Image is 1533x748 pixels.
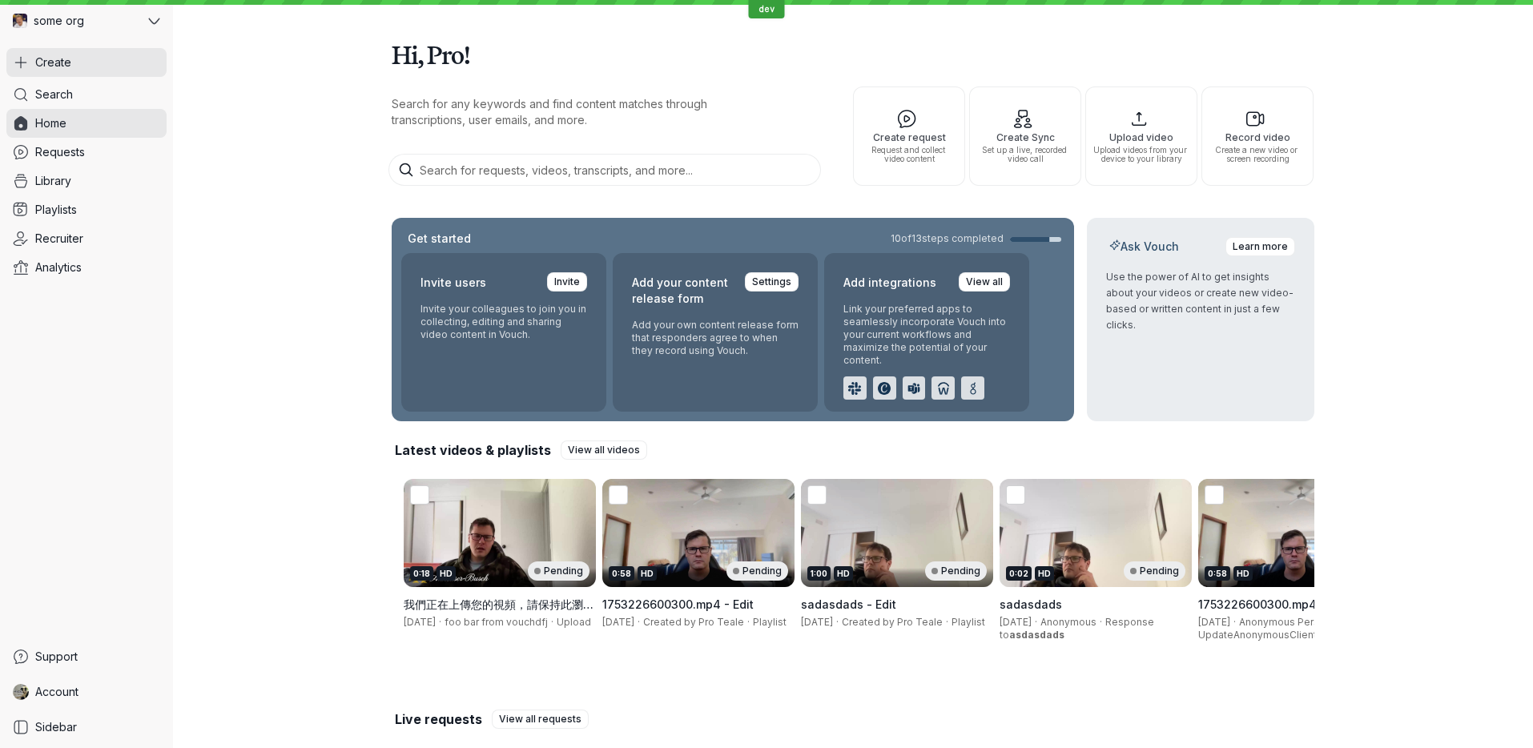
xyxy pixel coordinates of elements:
span: Upload [557,616,591,628]
p: Add your own content release form that responders agree to when they record using Vouch. [632,319,799,357]
p: Link your preferred apps to seamlessly incorporate Vouch into your current workflows and maximize... [843,303,1010,367]
div: some org [6,6,145,35]
span: Record video [1209,132,1306,143]
span: Sidebar [35,719,77,735]
span: sadasdads - Edit [801,597,896,611]
span: View all [966,274,1003,290]
span: Requests [35,144,85,160]
div: Pending [726,561,788,581]
a: Invite [547,272,587,292]
span: · [1096,616,1105,629]
input: Search for requests, videos, transcripts, and more... [388,154,821,186]
span: · [744,616,753,629]
span: Created by Pro Teale [643,616,744,628]
a: Playlists [6,195,167,224]
span: sadasdads [1000,597,1062,611]
h2: Ask Vouch [1106,239,1182,255]
span: asdasdads [1009,629,1064,641]
span: Create request [860,132,958,143]
span: Account [35,684,78,700]
button: Record videoCreate a new video or screen recording [1201,86,1314,186]
h2: Latest videos & playlists [395,441,551,459]
span: Home [35,115,66,131]
span: [DATE] [602,616,634,628]
span: Playlist [753,616,787,628]
a: Analytics [6,253,167,282]
a: Pro Teale avatarAccount [6,678,167,706]
h1: Hi, Pro! [392,32,1314,77]
button: some org avatarsome org [6,6,167,35]
span: Create a new video or screen recording [1209,146,1306,163]
span: Search [35,86,73,103]
span: · [1032,616,1040,629]
div: Pending [925,561,987,581]
span: Analytics [35,259,82,275]
h2: Live requests [395,710,482,728]
p: Invite your colleagues to join you in collecting, editing and sharing video content in Vouch. [420,303,587,341]
span: Recruiter [35,231,83,247]
span: [DATE] [1198,616,1230,628]
span: Anonymous Person from UpdateAnonymousClient [1198,616,1356,641]
span: Settings [752,274,791,290]
a: Recruiter [6,224,167,253]
span: Support [35,649,78,665]
h3: 我們正在上傳您的視頻，請保持此瀏覽器窗口打開！有時，這可能需要一段時間的基於視頻長度和互聯網連接。.mp4 [404,597,596,613]
span: 我們正在上傳您的視頻，請保持此瀏覽器窗口打開！有時，這可能需要一段時間的基於視頻長度和互聯網連接。.mp4 [404,597,594,659]
span: some org [34,13,84,29]
div: HD [1035,566,1054,581]
div: HD [1233,566,1253,581]
div: HD [638,566,657,581]
span: · [943,616,952,629]
button: Upload videoUpload videos from your device to your library [1085,86,1197,186]
span: Created by Pro Teale [842,616,943,628]
span: · [634,616,643,629]
a: Support [6,642,167,671]
a: Learn more [1225,237,1295,256]
a: Home [6,109,167,138]
a: 10of13steps completed [891,232,1061,245]
span: · [436,616,445,629]
h2: Add integrations [843,272,936,293]
a: View all [959,272,1010,292]
span: View all videos [568,442,640,458]
a: Requests [6,138,167,167]
span: Upload video [1092,132,1190,143]
button: Create [6,48,167,77]
div: 0:58 [609,566,634,581]
div: HD [834,566,853,581]
a: View all videos [561,440,647,460]
a: View all requests [492,710,589,729]
span: Set up a live, recorded video call [976,146,1074,163]
span: · [833,616,842,629]
span: Request and collect video content [860,146,958,163]
span: Invite [554,274,580,290]
img: some org avatar [13,14,27,28]
div: 0:02 [1006,566,1032,581]
div: Pending [1124,561,1185,581]
span: [DATE] [1000,616,1032,628]
span: Create [35,54,71,70]
span: [DATE] [404,616,436,628]
span: [DATE] [801,616,833,628]
span: Upload videos from your device to your library [1092,146,1190,163]
button: Create requestRequest and collect video content [853,86,965,186]
span: 1753226600300.mp4 - Edit [602,597,754,611]
span: Create Sync [976,132,1074,143]
h2: Get started [404,231,474,247]
div: Pending [528,561,589,581]
p: Search for any keywords and find content matches through transcriptions, user emails, and more. [392,96,776,128]
span: Playlist [952,616,985,628]
span: Learn more [1233,239,1288,255]
img: Pro Teale avatar [13,684,29,700]
span: foo bar from vouchdfj [445,616,548,628]
p: Use the power of AI to get insights about your videos or create new video-based or written conten... [1106,269,1295,333]
span: · [548,616,557,629]
a: Search [6,80,167,109]
a: Library [6,167,167,195]
div: 1:00 [807,566,831,581]
span: Library [35,173,71,189]
span: Anonymous [1040,616,1096,628]
span: · [1230,616,1239,629]
span: Response to [1000,616,1154,641]
span: 1753226600300.mp4 [1198,597,1317,611]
